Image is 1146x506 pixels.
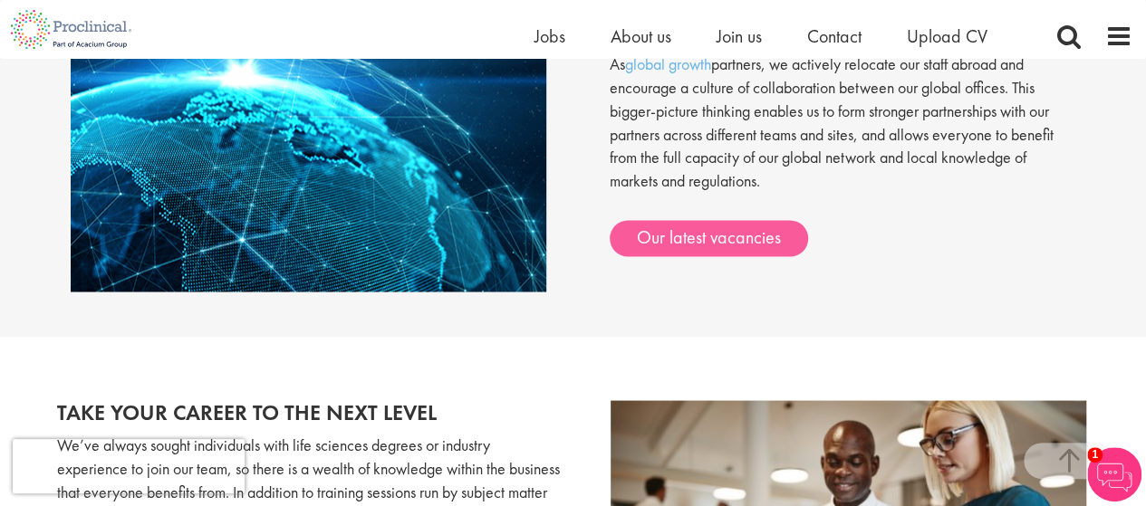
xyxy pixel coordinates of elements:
a: global growth [625,53,711,74]
a: Jobs [534,24,565,48]
a: Join us [717,24,762,48]
img: Chatbot [1087,447,1141,501]
p: As partners, we actively relocate our staff abroad and encourage a culture of collaboration betwe... [610,53,1076,210]
a: Our latest vacancies [610,220,808,256]
a: Upload CV [907,24,987,48]
span: 1 [1087,447,1103,463]
iframe: reCAPTCHA [13,439,245,493]
a: Contact [807,24,862,48]
a: About us [611,24,671,48]
h2: Take your career to the next level [57,400,560,424]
